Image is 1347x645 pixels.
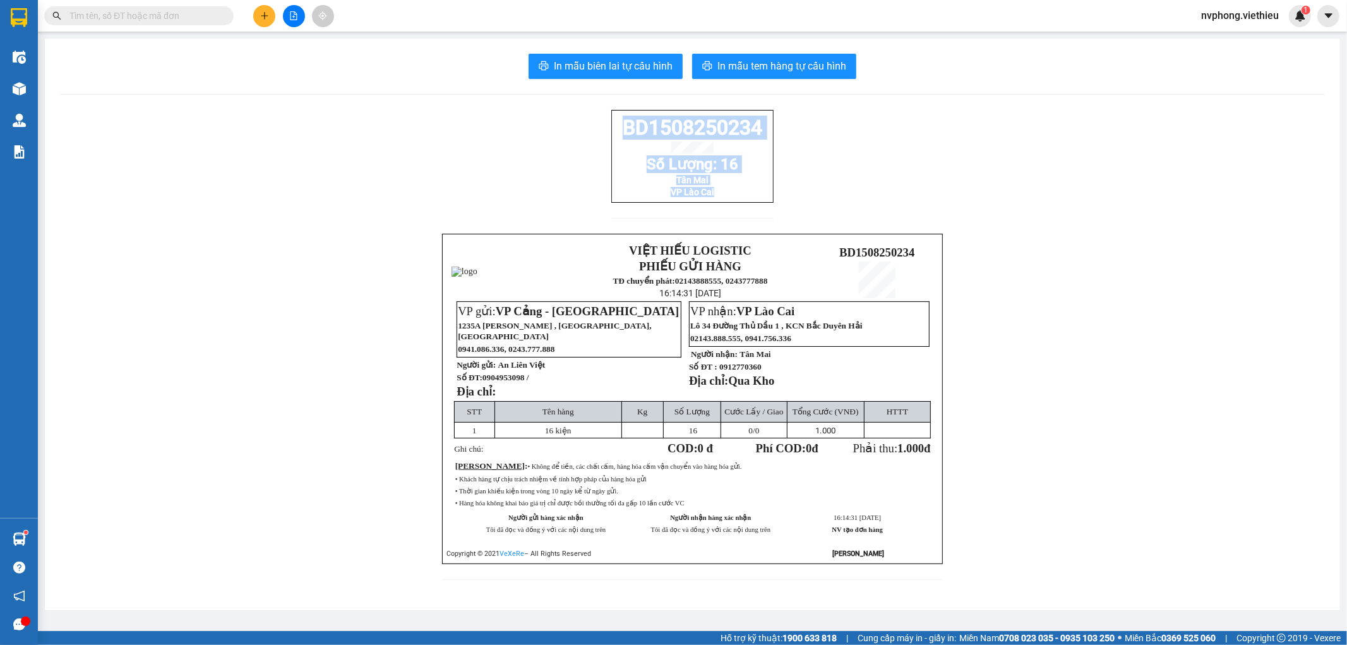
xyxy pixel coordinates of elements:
span: 0912770360 [719,362,762,371]
span: 1 [1303,6,1308,15]
span: 02143.888.555, 0941.756.336 [690,334,791,343]
strong: Số ĐT: [457,373,529,382]
span: Tân Mai [739,349,770,359]
span: VP gửi: [458,304,679,318]
span: 0904953098 / [482,373,529,382]
span: Tôi đã đọc và đồng ý với các nội dung trên [651,526,771,533]
span: 16:14:31 [DATE] [834,514,881,521]
span: VP Cảng - [GEOGRAPHIC_DATA] [496,304,679,318]
span: 16 kiện [545,426,572,435]
img: logo-vxr [11,8,27,27]
strong: Người nhận hàng xác nhận [670,514,751,521]
span: notification [13,590,25,602]
span: STT [467,407,482,416]
span: ⚪️ [1118,636,1122,641]
strong: 1900 633 818 [782,633,837,643]
span: Tôi đã đọc và đồng ý với các nội dung trên [486,526,606,533]
span: Kg [637,407,647,416]
span: message [13,618,25,630]
input: Tìm tên, số ĐT hoặc mã đơn [69,9,219,23]
span: 1235A [PERSON_NAME] , [GEOGRAPHIC_DATA], [GEOGRAPHIC_DATA] [458,321,651,341]
img: logo [4,38,53,87]
span: 1.000 [815,426,835,435]
span: nvphong.viethieu [1191,8,1289,23]
span: : [455,461,528,471]
strong: TĐ chuyển phát: [54,69,109,89]
strong: Địa chỉ: [689,374,728,387]
span: Ghi chú: [454,444,483,454]
span: Miền Nam [959,631,1115,645]
span: An Liên Việt [498,360,546,370]
span: Miền Bắc [1125,631,1216,645]
span: Qua Kho [728,374,774,387]
span: Tên hàng [542,407,574,416]
span: printer [539,61,549,73]
span: 0 [748,426,753,435]
strong: 0708 023 035 - 0935 103 250 [999,633,1115,643]
strong: Địa chỉ: [457,385,496,398]
img: warehouse-icon [13,114,26,127]
span: Hỗ trợ kỹ thuật: [721,631,837,645]
span: In mẫu biên lai tự cấu hình [554,58,673,74]
span: 0 [806,442,811,455]
span: caret-down [1323,10,1334,21]
button: caret-down [1317,5,1339,27]
span: VP nhận: [690,304,794,318]
span: Cước Lấy / Giao [724,407,783,416]
span: Tổng Cước (VNĐ) [793,407,859,416]
strong: Người gửi hàng xác nhận [508,514,584,521]
strong: 0369 525 060 [1161,633,1216,643]
span: /0 [748,426,759,435]
sup: 1 [1302,6,1310,15]
span: | [1225,631,1227,645]
span: Cung cấp máy in - giấy in: [858,631,956,645]
span: 0 đ [698,442,713,455]
span: 1.000 [897,442,924,455]
span: search [52,11,61,20]
button: printerIn mẫu tem hàng tự cấu hình [692,54,856,79]
strong: NV tạo đơn hàng [832,526,883,533]
span: [PERSON_NAME] [455,461,525,471]
img: logo [452,267,477,277]
strong: 02143888555, 0243777888 [67,80,122,99]
img: warehouse-icon [13,533,26,546]
span: BD1508250234 [839,246,914,259]
span: Lô 34 Đường Thủ Dầu 1 , KCN Bắc Duyên Hải [690,321,863,330]
img: warehouse-icon [13,82,26,95]
button: plus [253,5,275,27]
span: • Không để tiền, các chất cấm, hàng hóa cấm vận chuyển vào hàng hóa gửi. [528,463,742,470]
span: 0941.086.336, 0243.777.888 [458,344,554,354]
strong: Phí COD: đ [756,442,818,455]
strong: [PERSON_NAME] [832,550,884,558]
span: file-add [289,11,298,20]
strong: PHIẾU GỬI HÀNG [56,40,120,67]
span: In mẫu tem hàng tự cấu hình [717,58,846,74]
a: VeXeRe [500,550,524,558]
strong: Người gửi: [457,360,496,370]
strong: VIỆT HIẾU LOGISTIC [629,244,751,257]
span: 16 [689,426,697,435]
button: file-add [283,5,305,27]
span: | [846,631,848,645]
span: VP Lào Cai [671,187,714,197]
span: • Hàng hóa không khai báo giá trị chỉ được bồi thường tối đa gấp 10 lần cước VC [455,500,685,507]
span: Phải thu: [853,442,931,455]
span: Số Lượng [674,407,710,416]
button: printerIn mẫu biên lai tự cấu hình [529,54,683,79]
strong: PHIẾU GỬI HÀNG [639,260,741,273]
span: aim [318,11,327,20]
strong: Người nhận: [691,349,738,359]
span: BD1508250234 [623,116,762,140]
span: VP Lào Cai [736,304,794,318]
img: warehouse-icon [13,51,26,64]
button: aim [312,5,334,27]
span: 1 [472,426,477,435]
span: 16:14:31 [DATE] [659,288,721,298]
span: Copyright © 2021 – All Rights Reserved [446,550,591,558]
sup: 1 [24,531,28,534]
span: question-circle [13,562,25,574]
span: printer [702,61,712,73]
span: copyright [1277,634,1286,642]
span: HTTT [887,407,908,416]
strong: VIỆT HIẾU LOGISTIC [57,10,119,37]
